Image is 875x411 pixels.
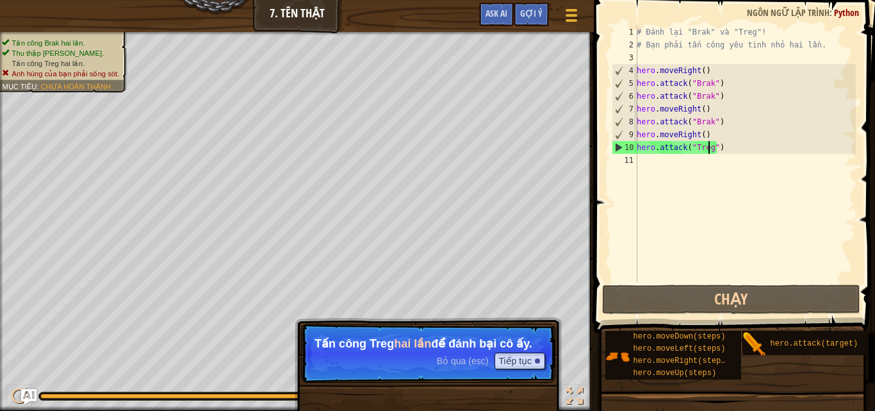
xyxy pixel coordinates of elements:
[612,128,637,141] div: 9
[747,6,830,19] span: Ngôn ngữ lập trình
[40,82,111,90] span: Chưa hoàn thành
[315,337,542,350] p: Tấn công Treg để đánh bại cô ấy.
[21,389,37,405] button: Ask AI
[602,285,860,314] button: Chạy
[12,49,104,57] span: Thu thập [PERSON_NAME].
[2,69,119,79] li: Anh hùng của bạn phải sống sót.
[770,339,858,348] span: hero.attack(target)
[612,38,637,51] div: 2
[479,3,514,26] button: Ask AI
[437,356,489,366] span: Bỏ qua (esc)
[834,6,859,19] span: Python
[555,3,587,33] button: Hiện game menu
[12,59,85,67] span: Tấn công Treg hai lần.
[612,103,637,115] div: 7
[2,48,119,58] li: Thu thập viên ngọc.
[495,353,545,369] button: Tiếp tục
[2,38,119,48] li: Tấn công Brak hai lần.
[2,58,119,69] li: Tấn công Treg hai lần.
[612,90,637,103] div: 6
[520,7,543,19] span: Gợi ý
[633,356,730,365] span: hero.moveRight(steps)
[12,69,120,78] span: Anh hùng của bạn phải sống sót.
[633,369,716,378] span: hero.moveUp(steps)
[830,6,834,19] span: :
[633,344,725,353] span: hero.moveLeft(steps)
[12,38,85,47] span: Tấn công Brak hai lần.
[742,332,767,356] img: portrait.png
[612,154,637,167] div: 11
[486,7,507,19] span: Ask AI
[394,337,431,350] strong: hai lần
[562,385,587,411] button: Bật tắt chế độ toàn màn hình
[612,77,637,90] div: 5
[612,26,637,38] div: 1
[612,51,637,64] div: 3
[605,344,630,369] img: portrait.png
[6,385,32,411] button: Ctrl + P: Play
[612,115,637,128] div: 8
[612,141,637,154] div: 10
[37,82,40,90] span: :
[612,64,637,77] div: 4
[633,332,725,341] span: hero.moveDown(steps)
[2,82,37,90] span: Mục tiêu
